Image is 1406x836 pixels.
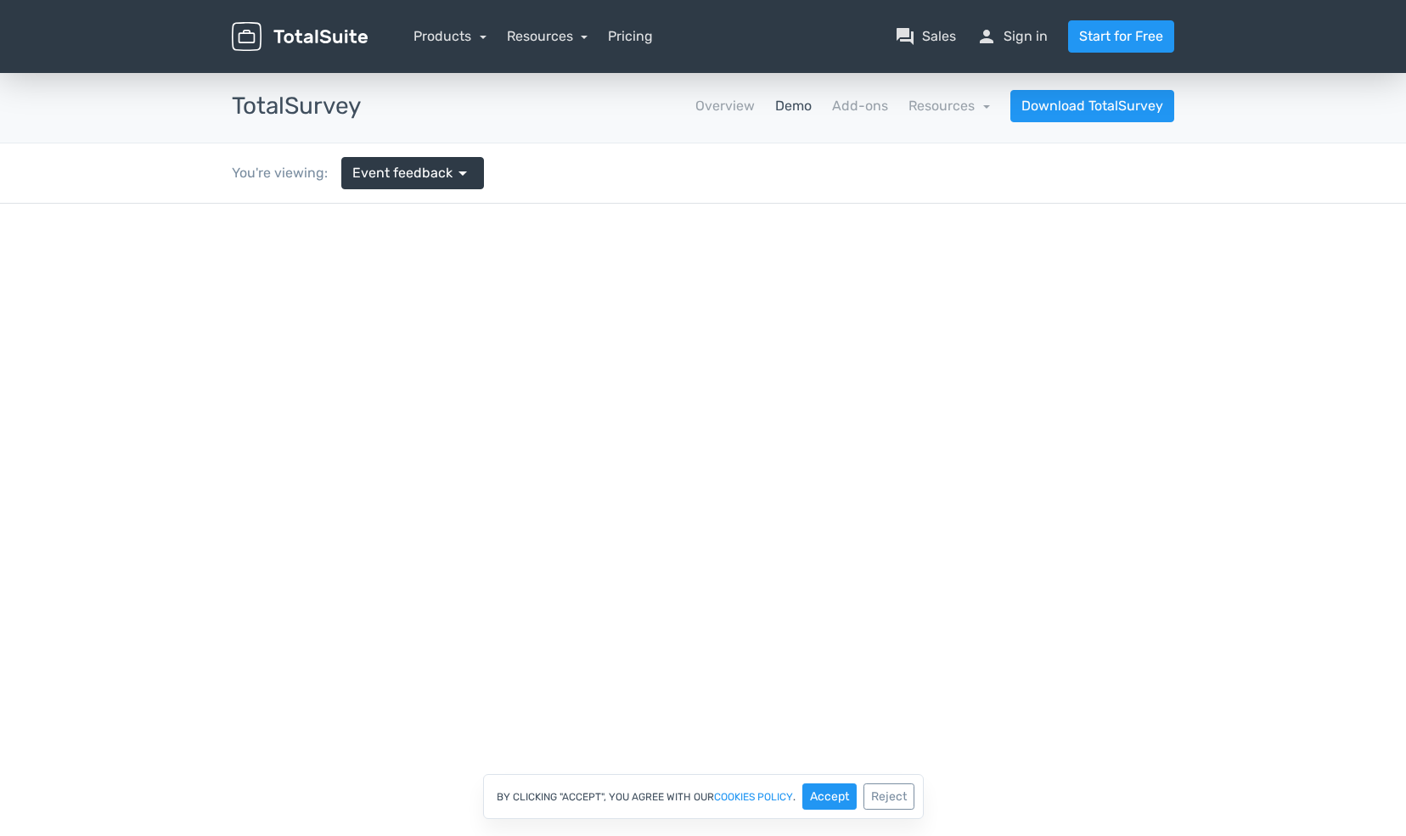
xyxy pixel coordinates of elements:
[976,26,997,47] span: person
[232,22,368,52] img: TotalSuite for WordPress
[232,93,361,120] h3: TotalSurvey
[714,792,793,802] a: cookies policy
[507,28,588,44] a: Resources
[232,163,341,183] div: You're viewing:
[863,783,914,810] button: Reject
[976,26,1048,47] a: personSign in
[832,96,888,116] a: Add-ons
[608,26,653,47] a: Pricing
[413,28,486,44] a: Products
[1068,20,1174,53] a: Start for Free
[802,783,857,810] button: Accept
[908,98,990,114] a: Resources
[895,26,956,47] a: question_answerSales
[695,96,755,116] a: Overview
[775,96,812,116] a: Demo
[453,163,473,183] span: arrow_drop_down
[341,157,484,189] a: Event feedback arrow_drop_down
[1010,90,1174,122] a: Download TotalSurvey
[352,163,453,183] span: Event feedback
[895,26,915,47] span: question_answer
[483,774,924,819] div: By clicking "Accept", you agree with our .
